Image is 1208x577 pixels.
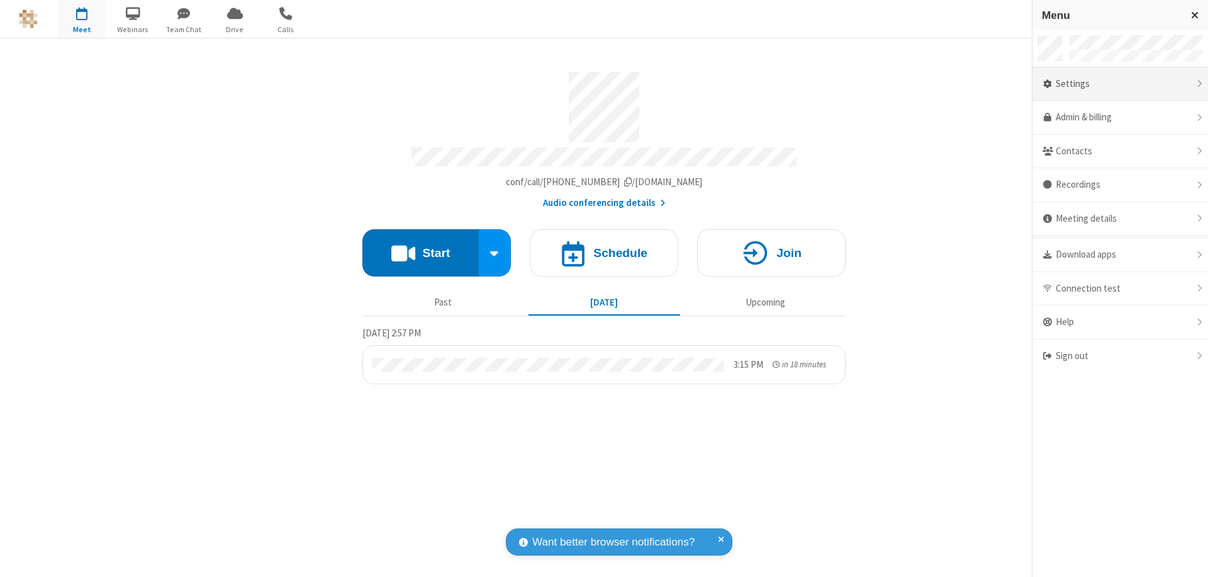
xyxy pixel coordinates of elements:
[1042,9,1180,21] h3: Menu
[776,247,802,259] h4: Join
[506,175,703,190] button: Copy my meeting room linkCopy my meeting room link
[109,24,157,35] span: Webinars
[1032,340,1208,373] div: Sign out
[1032,67,1208,101] div: Settings
[1032,272,1208,306] div: Connection test
[1032,135,1208,169] div: Contacts
[362,327,421,339] span: [DATE] 2:57 PM
[593,247,647,259] h4: Schedule
[362,326,846,384] section: Today's Meetings
[1032,168,1208,202] div: Recordings
[1032,202,1208,236] div: Meeting details
[362,229,479,277] button: Start
[530,229,678,277] button: Schedule
[479,229,512,277] div: Start conference options
[19,9,38,28] img: QA Selenium DO NOT DELETE OR CHANGE
[697,229,846,277] button: Join
[1177,544,1199,568] iframe: Chat
[422,247,450,259] h4: Start
[160,24,208,35] span: Team Chat
[532,534,695,551] span: Want better browser notifications?
[543,196,666,210] button: Audio conferencing details
[367,290,519,314] button: Past
[362,62,846,210] section: Account details
[1032,238,1208,272] div: Download apps
[690,290,841,314] button: Upcoming
[506,176,703,188] span: Copy my meeting room link
[734,358,763,372] div: 3:15 PM
[211,24,259,35] span: Drive
[1032,101,1208,135] a: Admin & billing
[1032,306,1208,340] div: Help
[782,359,826,370] span: in 18 minutes
[59,24,106,35] span: Meet
[528,290,680,314] button: [DATE]
[262,24,310,35] span: Calls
